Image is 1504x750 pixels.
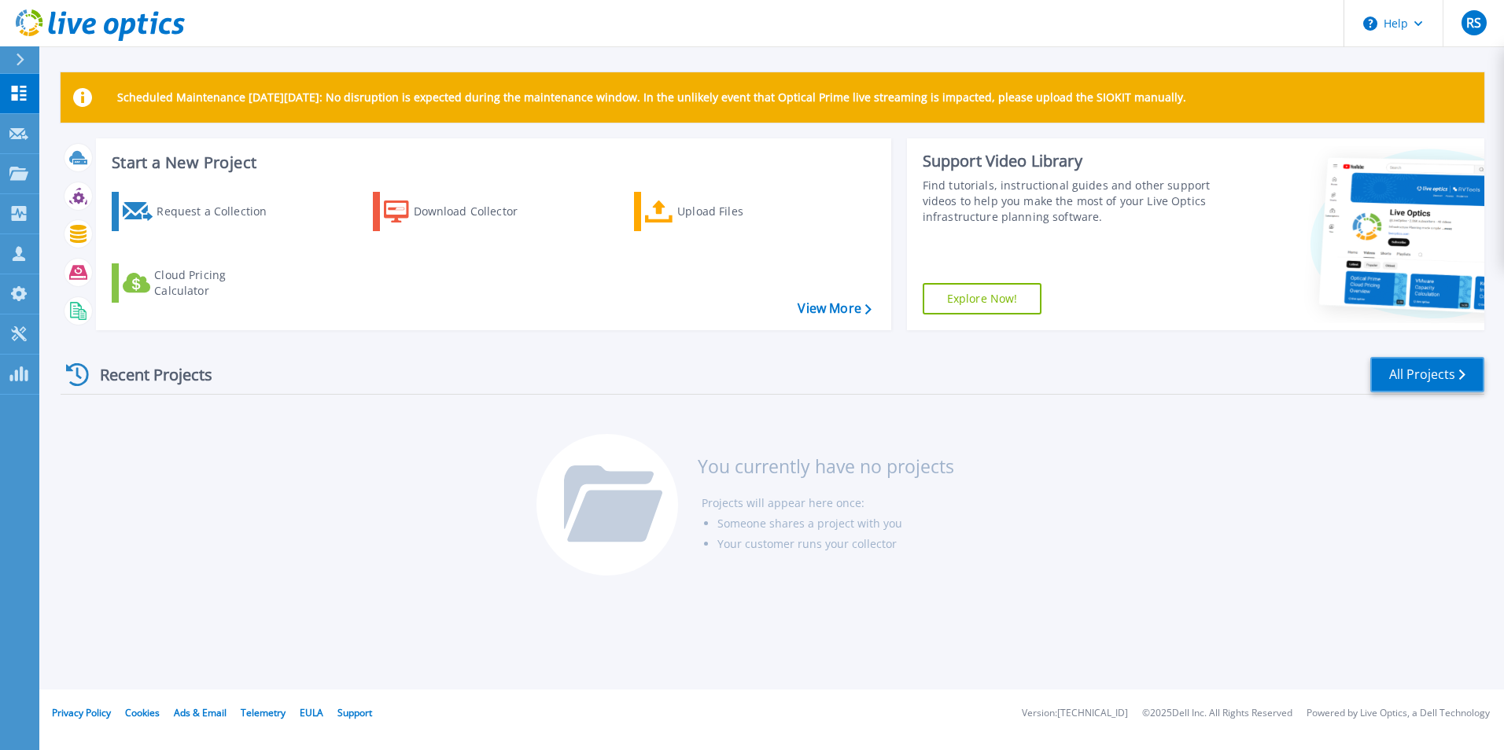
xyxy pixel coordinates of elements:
[698,458,954,475] h3: You currently have no projects
[157,196,282,227] div: Request a Collection
[923,178,1217,225] div: Find tutorials, instructional guides and other support videos to help you make the most of your L...
[337,706,372,719] a: Support
[61,355,234,394] div: Recent Projects
[677,196,803,227] div: Upload Files
[125,706,160,719] a: Cookies
[717,534,954,554] li: Your customer runs your collector
[1370,357,1484,392] a: All Projects
[1142,708,1292,719] li: © 2025 Dell Inc. All Rights Reserved
[923,151,1217,171] div: Support Video Library
[717,513,954,534] li: Someone shares a project with you
[112,263,287,303] a: Cloud Pricing Calculator
[112,154,871,171] h3: Start a New Project
[300,706,323,719] a: EULA
[154,267,280,299] div: Cloud Pricing Calculator
[1307,708,1490,719] li: Powered by Live Optics, a Dell Technology
[117,91,1186,104] p: Scheduled Maintenance [DATE][DATE]: No disruption is expected during the maintenance window. In t...
[52,706,111,719] a: Privacy Policy
[414,196,540,227] div: Download Collector
[634,192,809,231] a: Upload Files
[112,192,287,231] a: Request a Collection
[923,283,1042,314] a: Explore Now!
[174,706,227,719] a: Ads & Email
[241,706,286,719] a: Telemetry
[1466,17,1481,29] span: RS
[702,493,954,513] li: Projects will appear here once:
[373,192,548,231] a: Download Collector
[798,301,871,316] a: View More
[1022,708,1128,719] li: Version: [TECHNICAL_ID]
